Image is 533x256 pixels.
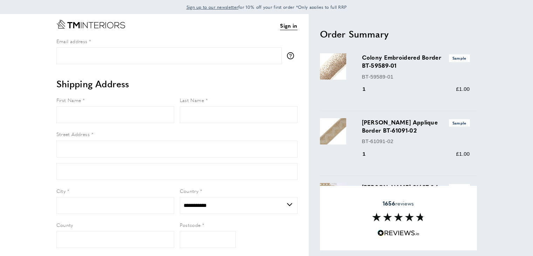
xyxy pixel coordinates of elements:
[383,199,395,207] strong: 1656
[320,118,346,144] img: Cavallo Applique Border BT-61091-02
[362,73,470,81] p: BT-59589-01
[56,38,88,45] span: Email address
[362,137,470,146] p: BT-61091-02
[383,200,414,207] span: reviews
[372,213,425,221] img: Reviews section
[186,4,239,10] span: Sign up to our newsletter
[56,187,66,194] span: City
[56,78,298,90] h2: Shipping Address
[180,221,201,228] span: Postcode
[449,54,470,62] span: Sample
[449,184,470,191] span: Sample
[320,53,346,80] img: Colony Embroidered Border BT-59589-01
[449,119,470,127] span: Sample
[287,52,298,59] button: More information
[180,187,199,194] span: Country
[180,96,204,103] span: Last Name
[362,183,470,191] h3: [PERSON_NAME] 31637-04
[377,230,419,236] img: Reviews.io 5 stars
[56,96,81,103] span: First Name
[56,20,125,29] a: Go to Home page
[320,28,477,40] h2: Order Summary
[186,4,239,11] a: Sign up to our newsletter
[362,53,470,69] h3: Colony Embroidered Border BT-59589-01
[320,183,346,209] img: Cora 31637-04
[280,21,297,30] a: Sign in
[456,86,470,92] span: £1.00
[456,151,470,157] span: £1.00
[362,150,376,158] div: 1
[56,130,90,137] span: Street Address
[362,85,376,93] div: 1
[186,4,347,10] span: for 10% off your first order *Only applies to full RRP
[56,221,73,228] span: County
[362,118,470,134] h3: [PERSON_NAME] Applique Border BT-61091-02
